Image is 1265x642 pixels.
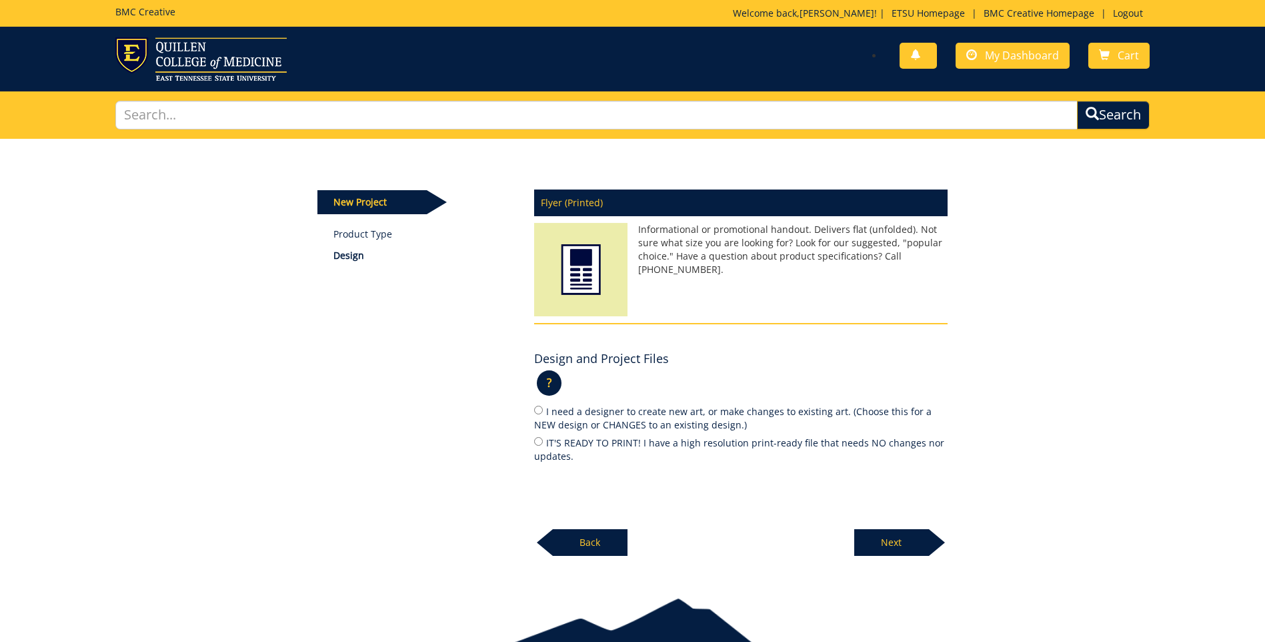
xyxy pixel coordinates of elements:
[534,435,948,463] label: IT'S READY TO PRINT! I have a high resolution print-ready file that needs NO changes nor updates.
[534,352,669,366] h4: Design and Project Files
[115,7,175,17] h5: BMC Creative
[534,223,948,276] p: Informational or promotional handout. Delivers flat (unfolded). Not sure what size you are lookin...
[733,7,1150,20] p: Welcome back, ! | | |
[1106,7,1150,19] a: Logout
[534,190,948,216] p: Flyer (Printed)
[800,7,874,19] a: [PERSON_NAME]
[534,406,543,414] input: I need a designer to create new art, or make changes to existing art. (Choose this for a NEW desi...
[977,7,1101,19] a: BMC Creative Homepage
[317,190,427,214] p: New Project
[537,370,561,396] p: ?
[333,228,514,241] a: Product Type
[885,7,972,19] a: ETSU Homepage
[1088,43,1150,69] a: Cart
[534,404,948,432] label: I need a designer to create new art, or make changes to existing art. (Choose this for a NEW desi...
[553,529,627,556] p: Back
[1077,101,1150,129] button: Search
[115,101,1078,129] input: Search...
[1118,48,1139,63] span: Cart
[985,48,1059,63] span: My Dashboard
[956,43,1070,69] a: My Dashboard
[854,529,929,556] p: Next
[115,37,287,81] img: ETSU logo
[333,249,514,262] p: Design
[534,437,543,446] input: IT'S READY TO PRINT! I have a high resolution print-ready file that needs NO changes nor updates.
